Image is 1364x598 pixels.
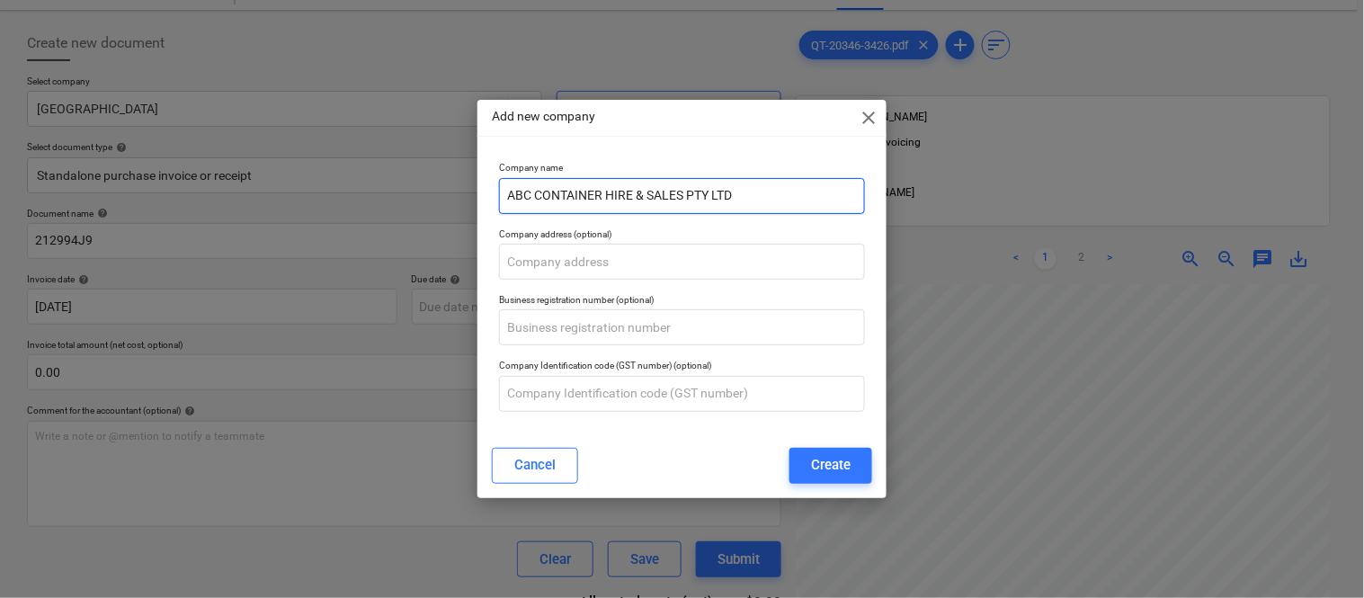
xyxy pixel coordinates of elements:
[492,448,578,484] button: Cancel
[492,107,595,126] p: Add new company
[499,162,865,177] p: Company name
[499,244,865,280] input: Company address
[514,453,556,477] div: Cancel
[811,453,851,477] div: Create
[499,228,865,244] p: Company address (optional)
[858,107,879,129] span: close
[499,178,865,214] input: Company name
[499,294,865,309] p: Business registration number (optional)
[1274,512,1364,598] iframe: Chat Widget
[789,448,872,484] button: Create
[499,376,865,412] input: Company Identification code (GST number)
[499,309,865,345] input: Business registration number
[499,360,865,375] p: Company Identification code (GST number) (optional)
